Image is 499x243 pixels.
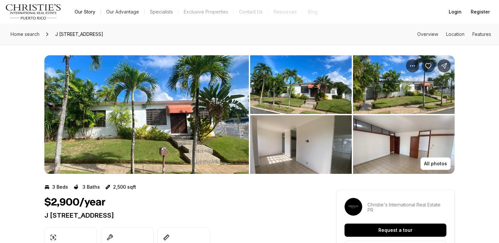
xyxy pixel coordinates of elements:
[44,55,249,174] button: View image gallery
[250,55,352,114] button: View image gallery
[449,9,462,14] span: Login
[345,224,446,237] button: Request a tour
[250,115,352,174] button: View image gallery
[467,5,494,18] button: Register
[53,29,106,40] span: J [STREET_ADDRESS]
[83,184,100,190] p: 3 Baths
[417,32,491,37] nav: Page section menu
[438,59,451,72] button: Share Property: J 19 Jefferson PARKVILLE
[69,7,101,16] a: Our Story
[472,31,491,37] a: Skip to: Features
[368,202,446,213] p: Christie's International Real Estate PR
[353,55,455,114] button: View image gallery
[178,7,233,16] a: Exclusive Properties
[101,7,144,16] a: Our Advantage
[353,115,455,174] button: View image gallery
[145,7,178,16] a: Specialists
[445,5,465,18] button: Login
[73,182,100,192] button: 3 Baths
[420,157,451,170] button: All photos
[406,59,419,72] button: Property options
[446,31,464,37] a: Skip to: Location
[44,196,106,209] h1: $2,900/year
[268,7,302,16] a: Resources
[422,59,435,72] button: Save Property: J 19 Jefferson PARKVILLE
[44,55,249,174] li: 1 of 5
[5,4,61,20] img: logo
[113,184,136,190] p: 2,500 sqft
[378,228,413,233] p: Request a tour
[302,7,323,16] a: Blog
[250,55,455,174] li: 2 of 5
[11,31,39,37] span: Home search
[44,55,455,174] div: Listing Photos
[417,31,438,37] a: Skip to: Overview
[52,184,68,190] p: 3 Beds
[234,7,268,16] button: Contact Us
[8,29,42,40] a: Home search
[471,9,490,14] span: Register
[424,161,447,166] p: All photos
[44,211,313,219] p: J [STREET_ADDRESS]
